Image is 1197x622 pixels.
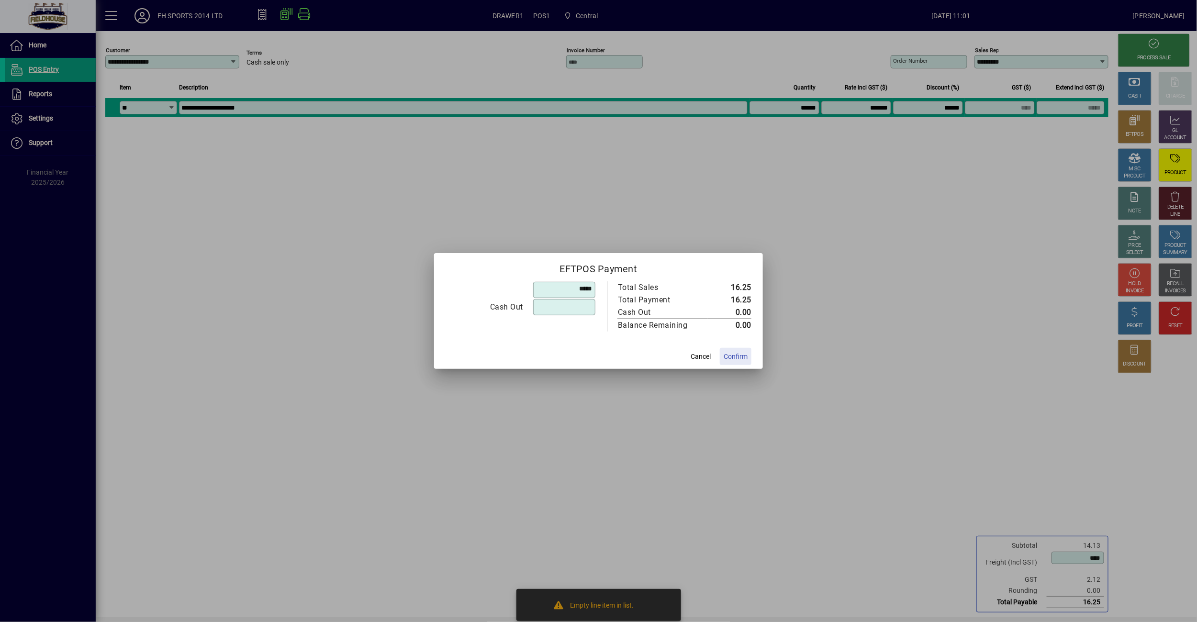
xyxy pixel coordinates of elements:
[617,294,708,306] td: Total Payment
[446,301,523,313] div: Cash Out
[708,319,751,332] td: 0.00
[720,348,751,365] button: Confirm
[724,352,748,362] span: Confirm
[434,253,763,281] h2: EFTPOS Payment
[618,307,698,318] div: Cash Out
[708,294,751,306] td: 16.25
[691,352,711,362] span: Cancel
[618,320,698,331] div: Balance Remaining
[708,281,751,294] td: 16.25
[617,281,708,294] td: Total Sales
[685,348,716,365] button: Cancel
[708,306,751,319] td: 0.00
